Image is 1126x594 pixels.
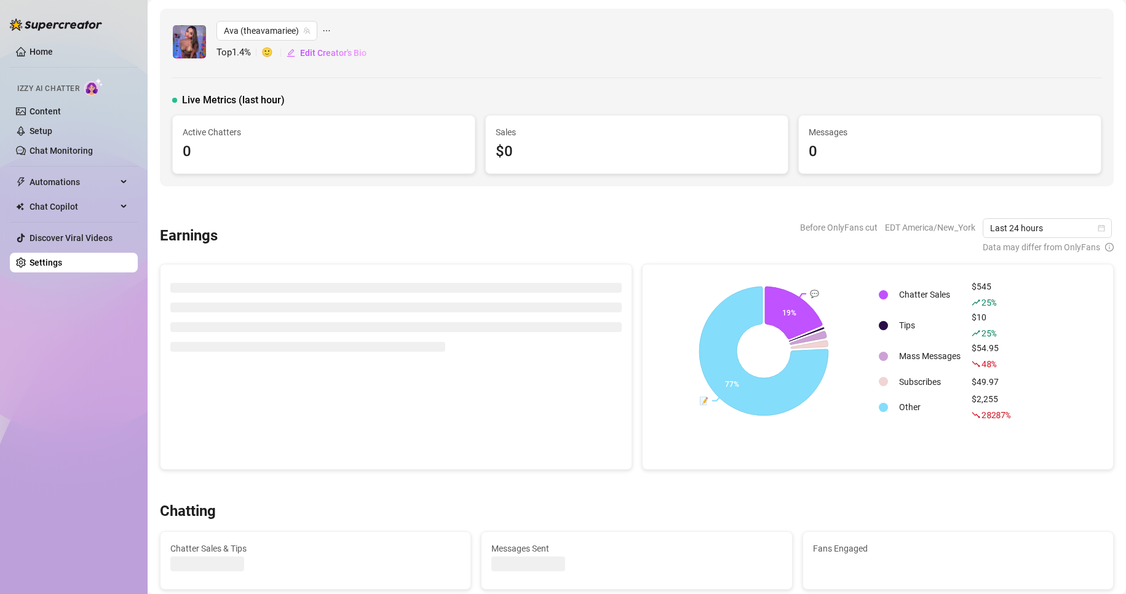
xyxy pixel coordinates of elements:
[810,289,819,298] text: 💬
[17,83,79,95] span: Izzy AI Chatter
[1084,552,1114,582] iframe: Intercom live chat
[261,46,286,60] span: 🙂
[981,409,1010,421] span: 28287 %
[30,126,52,136] a: Setup
[30,47,53,57] a: Home
[173,25,206,58] img: Ava
[216,46,261,60] span: Top 1.4 %
[30,258,62,267] a: Settings
[84,78,103,96] img: AI Chatter
[286,43,367,63] button: Edit Creator's Bio
[496,140,778,164] div: $0
[303,27,311,34] span: team
[1105,240,1114,254] span: info-circle
[30,197,117,216] span: Chat Copilot
[981,358,996,370] span: 48 %
[800,218,878,237] span: Before OnlyFans cut
[990,219,1104,237] span: Last 24 hours
[972,375,1010,389] div: $49.97
[10,18,102,31] img: logo-BBDzfeDw.svg
[182,93,285,108] span: Live Metrics (last hour)
[699,396,708,405] text: 📝
[287,49,295,57] span: edit
[894,392,965,422] td: Other
[183,125,465,139] span: Active Chatters
[972,298,980,307] span: rise
[1098,224,1105,232] span: calendar
[322,21,331,41] span: ellipsis
[972,311,1010,340] div: $10
[491,542,782,555] span: Messages Sent
[983,240,1100,254] span: Data may differ from OnlyFans
[183,140,465,164] div: 0
[16,177,26,187] span: thunderbolt
[894,280,965,309] td: Chatter Sales
[981,296,996,308] span: 25 %
[809,125,1091,139] span: Messages
[972,329,980,338] span: rise
[224,22,310,40] span: Ava (theavamariee)
[813,542,1103,555] span: Fans Engaged
[894,311,965,340] td: Tips
[981,327,996,339] span: 25 %
[496,125,778,139] span: Sales
[30,106,61,116] a: Content
[160,226,218,246] h3: Earnings
[894,372,965,391] td: Subscribes
[160,502,216,521] h3: Chatting
[809,140,1091,164] div: 0
[30,146,93,156] a: Chat Monitoring
[972,341,1010,371] div: $54.95
[972,411,980,419] span: fall
[972,360,980,368] span: fall
[894,341,965,371] td: Mass Messages
[16,202,24,211] img: Chat Copilot
[885,218,975,237] span: EDT America/New_York
[972,280,1010,309] div: $545
[30,172,117,192] span: Automations
[300,48,367,58] span: Edit Creator's Bio
[30,233,113,243] a: Discover Viral Videos
[170,542,461,555] span: Chatter Sales & Tips
[972,392,1010,422] div: $2,255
